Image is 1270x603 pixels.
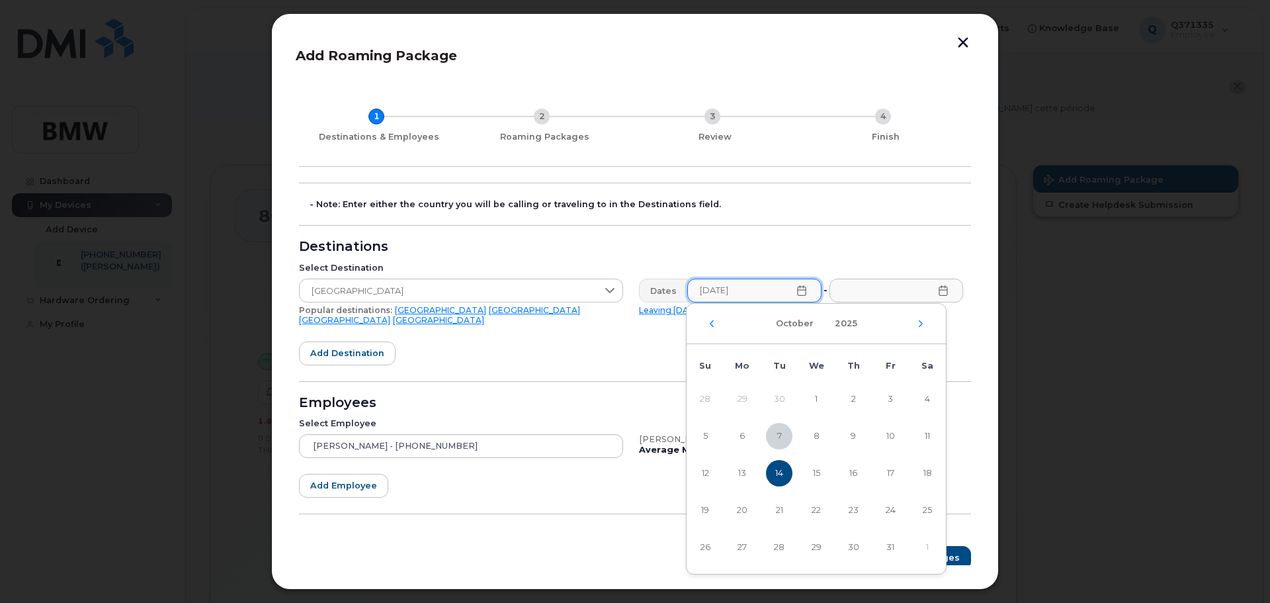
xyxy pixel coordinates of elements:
[299,305,392,315] span: Popular destinations:
[803,423,829,449] span: 8
[729,534,755,561] span: 27
[724,418,761,455] td: 6
[692,497,718,524] span: 19
[803,534,829,561] span: 29
[296,48,457,64] span: Add Roaming Package
[310,199,971,210] div: - Note: Enter either the country you will be calling or traveling to in the Destinations field.
[768,312,822,336] button: Choose Month
[393,315,484,325] a: [GEOGRAPHIC_DATA]
[310,479,377,492] span: Add employee
[886,361,896,371] span: Fr
[840,423,867,449] span: 9
[639,445,756,455] b: Average Monthly Usage:
[835,455,872,492] td: 16
[761,529,798,566] td: 28
[1212,545,1260,593] iframe: Messenger Launcher
[909,381,946,418] td: 4
[877,497,904,524] span: 24
[803,386,829,412] span: 1
[840,460,867,487] span: 16
[835,529,872,566] td: 30
[917,320,925,328] button: Next Month
[299,418,623,429] div: Select Employee
[729,423,755,449] span: 6
[639,434,963,445] div: [PERSON_NAME], iPhone, T-Mobile
[872,418,909,455] td: 10
[840,497,867,524] span: 23
[687,455,724,492] td: 12
[735,361,749,371] span: Mo
[766,534,792,561] span: 28
[914,460,941,487] span: 18
[840,534,867,561] span: 30
[835,492,872,529] td: 23
[687,418,724,455] td: 5
[692,423,718,449] span: 5
[687,529,724,566] td: 26
[803,497,829,524] span: 22
[840,386,867,412] span: 2
[827,312,865,336] button: Choose Year
[534,109,550,124] div: 2
[877,386,904,412] span: 3
[464,132,624,142] div: Roaming Packages
[299,315,390,325] a: [GEOGRAPHIC_DATA]
[300,279,597,303] span: Canada
[798,529,835,566] td: 29
[761,381,798,418] td: 30
[687,492,724,529] td: 19
[835,418,872,455] td: 9
[692,534,718,561] span: 26
[299,474,388,498] button: Add employee
[875,109,891,124] div: 4
[687,381,724,418] td: 28
[299,242,971,252] div: Destinations
[877,460,904,487] span: 17
[489,305,580,315] a: [GEOGRAPHIC_DATA]
[724,455,761,492] td: 13
[872,529,909,566] td: 31
[806,132,966,142] div: Finish
[692,460,718,487] span: 12
[761,492,798,529] td: 21
[729,497,755,524] span: 20
[724,529,761,566] td: 27
[687,279,822,302] input: Please fill out this field
[847,361,860,371] span: Th
[877,534,904,561] span: 31
[761,455,798,492] td: 14
[773,361,786,371] span: Tu
[686,303,947,574] div: Choose Date
[766,423,792,449] span: 7
[914,386,941,412] span: 4
[724,381,761,418] td: 29
[909,529,946,566] td: 1
[299,398,971,408] div: Employees
[708,320,716,328] button: Previous Month
[914,423,941,449] span: 11
[299,434,623,458] input: Search device
[872,455,909,492] td: 17
[803,460,829,487] span: 15
[877,423,904,449] span: 10
[761,418,798,455] td: 7
[921,361,933,371] span: Sa
[299,263,623,273] div: Select Destination
[729,460,755,487] span: 13
[872,492,909,529] td: 24
[872,381,909,418] td: 3
[909,418,946,455] td: 11
[798,381,835,418] td: 1
[909,455,946,492] td: 18
[766,460,792,487] span: 14
[310,347,384,359] span: Add destination
[914,497,941,524] span: 25
[299,342,396,365] button: Add destination
[809,361,824,371] span: We
[724,492,761,529] td: 20
[395,305,486,315] a: [GEOGRAPHIC_DATA]
[699,361,711,371] span: Su
[829,279,964,302] input: Please fill out this field
[798,418,835,455] td: 8
[821,279,830,302] div: -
